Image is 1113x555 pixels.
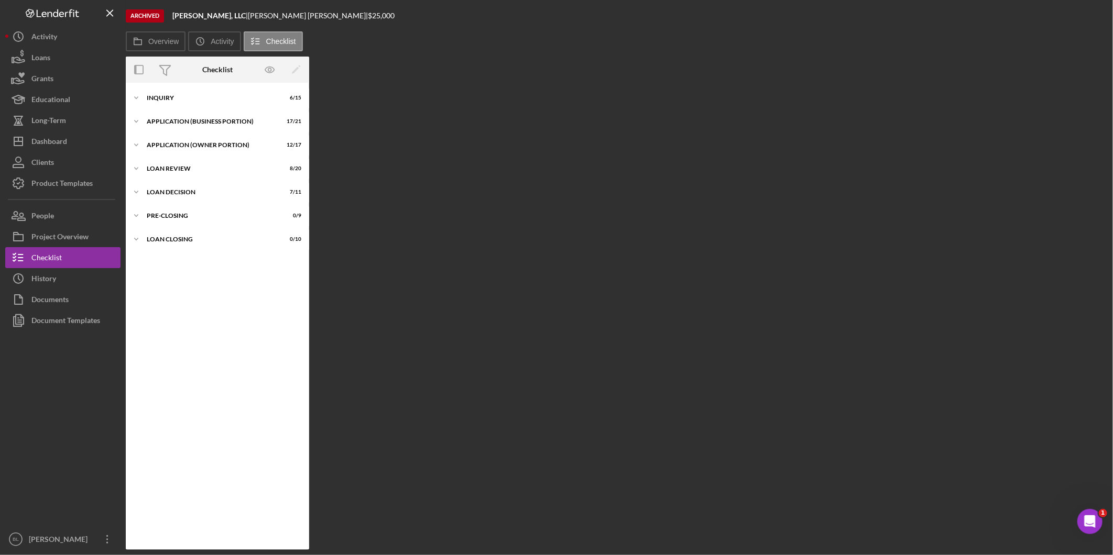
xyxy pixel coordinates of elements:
b: [PERSON_NAME], LLC [172,11,246,20]
button: Activity [188,31,241,51]
span: 1 [1099,509,1107,517]
button: BL[PERSON_NAME] [5,529,121,550]
label: Overview [148,37,179,46]
div: LOAN DECISION [147,189,275,195]
div: Long-Term [31,110,66,134]
div: INQUIRY [147,95,275,101]
button: Document Templates [5,310,121,331]
button: Documents [5,289,121,310]
div: 17 / 21 [282,118,301,125]
button: Project Overview [5,226,121,247]
div: LOAN REVIEW [147,165,275,172]
button: People [5,205,121,226]
label: Checklist [266,37,296,46]
div: PRE-CLOSING [147,213,275,219]
div: Checklist [31,247,62,271]
button: Dashboard [5,131,121,152]
button: Loans [5,47,121,68]
div: Document Templates [31,310,100,334]
iframe: Intercom live chat [1077,509,1103,534]
div: History [31,268,56,292]
div: Product Templates [31,173,93,196]
label: Activity [211,37,234,46]
button: Grants [5,68,121,89]
button: History [5,268,121,289]
div: 6 / 15 [282,95,301,101]
div: 8 / 20 [282,165,301,172]
button: Activity [5,26,121,47]
button: Checklist [244,31,303,51]
div: Loans [31,47,50,71]
div: People [31,205,54,229]
div: | [172,12,248,20]
div: Documents [31,289,69,313]
div: [PERSON_NAME] [26,529,94,552]
div: APPLICATION (OWNER PORTION) [147,142,275,148]
div: Grants [31,68,53,92]
div: Dashboard [31,131,67,154]
div: 0 / 9 [282,213,301,219]
div: [PERSON_NAME] [PERSON_NAME] | [248,12,368,20]
div: $25,000 [368,12,398,20]
div: 7 / 11 [282,189,301,195]
div: Activity [31,26,57,50]
button: Checklist [5,247,121,268]
button: Product Templates [5,173,121,194]
button: Overview [126,31,185,51]
div: Educational [31,89,70,113]
div: 12 / 17 [282,142,301,148]
div: Checklist [202,65,233,74]
button: Clients [5,152,121,173]
div: 0 / 10 [282,236,301,242]
div: APPLICATION (BUSINESS PORTION) [147,118,275,125]
text: BL [13,537,19,542]
button: Educational [5,89,121,110]
div: Project Overview [31,226,89,250]
button: Long-Term [5,110,121,131]
div: Archived [126,9,164,23]
div: LOAN CLOSING [147,236,275,242]
div: Clients [31,152,54,175]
